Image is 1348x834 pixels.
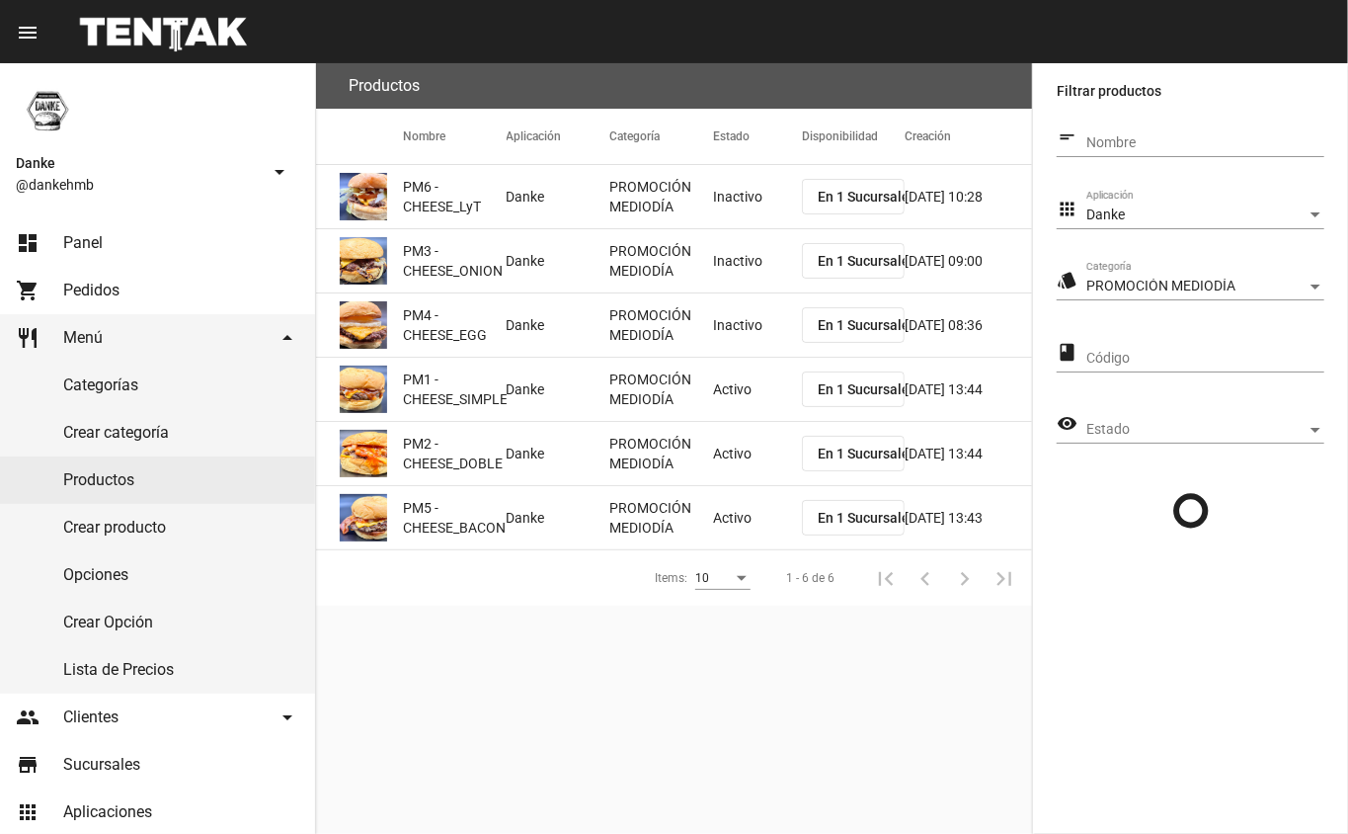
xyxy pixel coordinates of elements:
[403,241,507,281] span: PM3 - CHEESE_ONION
[276,326,299,350] mat-icon: arrow_drop_down
[340,430,387,477] img: 98117c93-c8cd-4431-8c66-da24a189f9a6.png
[1057,341,1077,365] mat-icon: class
[713,109,802,164] mat-header-cell: Estado
[403,177,507,216] span: PM6 - CHEESE_LyT
[802,500,906,536] button: En 1 Sucursales
[713,293,802,357] mat-cell: Inactivo
[403,370,508,409] span: PM1 - CHEESE_SIMPLE
[713,422,802,485] mat-cell: Activo
[866,558,906,598] button: Primera
[802,372,906,407] button: En 1 Sucursales
[1086,279,1324,294] mat-select: Categoría
[340,301,387,349] img: 32798bc7-b8d8-4720-a981-b748d0984708.png
[340,494,387,542] img: c9faa3eb-0ec4-43b9-b4c4-2232074fda8e.png
[802,243,906,279] button: En 1 Sucursales
[340,237,387,285] img: 4edbcc89-eb17-4b42-9431-32e67b9dc63f.png
[403,498,507,538] span: PM5 - CHEESE_BACON
[403,434,507,473] span: PM2 - CHEESE_DOBLE
[507,293,610,357] mat-cell: Danke
[802,109,906,164] mat-header-cell: Disponibilidad
[945,558,985,598] button: Siguiente
[16,326,40,350] mat-icon: restaurant
[1057,269,1077,292] mat-icon: style
[16,231,40,255] mat-icon: dashboard
[609,422,713,485] mat-cell: PROMOCIÓN MEDIODÍA
[695,572,751,586] mat-select: Items:
[905,486,1032,549] mat-cell: [DATE] 13:43
[507,486,610,549] mat-cell: Danke
[1086,422,1324,438] mat-select: Estado
[1086,422,1307,438] span: Estado
[16,151,260,175] span: Danke
[802,307,906,343] button: En 1 Sucursales
[507,358,610,421] mat-cell: Danke
[802,436,906,471] button: En 1 Sucursales
[713,358,802,421] mat-cell: Activo
[507,109,610,164] mat-header-cell: Aplicación
[609,165,713,228] mat-cell: PROMOCIÓN MEDIODÍA
[16,800,40,824] mat-icon: apps
[16,753,40,777] mat-icon: store
[713,165,802,228] mat-cell: Inactivo
[507,165,610,228] mat-cell: Danke
[316,63,1032,109] flou-section-header: Productos
[905,109,1032,164] mat-header-cell: Creación
[1086,207,1125,222] span: Danke
[507,229,610,292] mat-cell: Danke
[403,305,507,345] span: PM4 - CHEESE_EGG
[63,708,119,727] span: Clientes
[609,293,713,357] mat-cell: PROMOCIÓN MEDIODÍA
[63,802,152,822] span: Aplicaciones
[818,189,916,205] span: En 1 Sucursales
[1086,278,1235,293] span: PROMOCIÓN MEDIODÍA
[786,568,834,588] div: 1 - 6 de 6
[609,109,713,164] mat-header-cell: Categoría
[1057,125,1077,149] mat-icon: short_text
[905,229,1032,292] mat-cell: [DATE] 09:00
[16,706,40,729] mat-icon: people
[818,510,916,526] span: En 1 Sucursales
[1057,79,1324,103] label: Filtrar productos
[905,293,1032,357] mat-cell: [DATE] 08:36
[1057,198,1077,221] mat-icon: apps
[276,706,299,729] mat-icon: arrow_drop_down
[16,21,40,44] mat-icon: menu
[63,328,103,348] span: Menú
[63,233,103,253] span: Panel
[340,366,387,413] img: da7377d1-d6ed-4630-b9df-ee2ac0f15544.png
[1057,412,1077,436] mat-icon: visibility
[16,79,79,142] img: 1d4517d0-56da-456b-81f5-6111ccf01445.png
[905,165,1032,228] mat-cell: [DATE] 10:28
[340,173,387,220] img: f4fd4fc5-1d0f-45c4-b852-86da81b46df0.png
[818,381,916,397] span: En 1 Sucursales
[695,571,709,585] span: 10
[268,160,291,184] mat-icon: arrow_drop_down
[906,558,945,598] button: Anterior
[609,358,713,421] mat-cell: PROMOCIÓN MEDIODÍA
[63,281,119,300] span: Pedidos
[16,279,40,302] mat-icon: shopping_cart
[818,317,916,333] span: En 1 Sucursales
[403,109,507,164] mat-header-cell: Nombre
[818,446,916,461] span: En 1 Sucursales
[1086,208,1324,223] mat-select: Aplicación
[609,229,713,292] mat-cell: PROMOCIÓN MEDIODÍA
[349,72,420,100] h3: Productos
[802,179,906,214] button: En 1 Sucursales
[713,229,802,292] mat-cell: Inactivo
[507,422,610,485] mat-cell: Danke
[985,558,1024,598] button: Última
[1086,351,1324,367] input: Código
[905,422,1032,485] mat-cell: [DATE] 13:44
[1086,135,1324,151] input: Nombre
[63,755,140,775] span: Sucursales
[818,253,916,269] span: En 1 Sucursales
[905,358,1032,421] mat-cell: [DATE] 13:44
[655,568,687,588] div: Items:
[713,486,802,549] mat-cell: Activo
[16,175,260,195] span: @dankehmb
[609,486,713,549] mat-cell: PROMOCIÓN MEDIODÍA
